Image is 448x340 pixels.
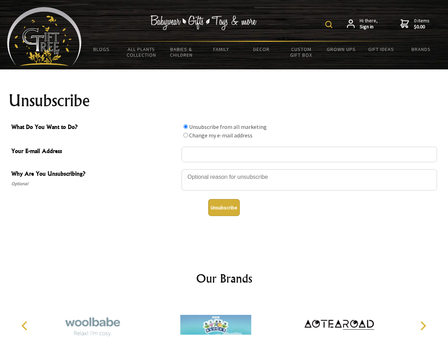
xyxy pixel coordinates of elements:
[347,18,378,30] a: Hi there,Sign in
[414,24,430,30] strong: $0.00
[161,42,201,62] a: Babies & Children
[183,133,188,137] input: What Do You Want to Do?
[82,42,122,57] a: BLOGS
[360,18,378,30] span: Hi there,
[361,42,401,57] a: Gift Ideas
[183,124,188,129] input: What Do You Want to Do?
[241,42,281,57] a: Decor
[415,318,431,334] button: Next
[321,42,361,57] a: Grown Ups
[400,18,430,30] a: 0 items$0.00
[360,24,378,30] strong: Sign in
[189,132,253,139] label: Change my e-mail address
[11,123,178,133] span: What Do You Want to Do?
[208,199,240,216] button: Unsubscribe
[182,169,437,191] textarea: Why Are You Unsubscribing?
[325,21,332,28] img: product search
[150,15,257,30] img: Babywear - Gifts - Toys & more
[401,42,441,57] a: Brands
[11,169,178,180] span: Why Are You Unsubscribing?
[18,318,33,334] button: Previous
[14,270,434,287] h2: Our Brands
[201,42,242,57] a: Family
[7,7,82,66] img: Babyware - Gifts - Toys and more...
[414,17,430,30] span: 0 items
[122,42,162,62] a: All Plants Collection
[281,42,321,62] a: Custom Gift Box
[9,92,440,109] h1: Unsubscribe
[11,180,178,188] span: Optional
[189,123,267,130] label: Unsubscribe from all marketing
[182,147,437,162] input: Your E-mail Address
[11,147,178,157] span: Your E-mail Address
